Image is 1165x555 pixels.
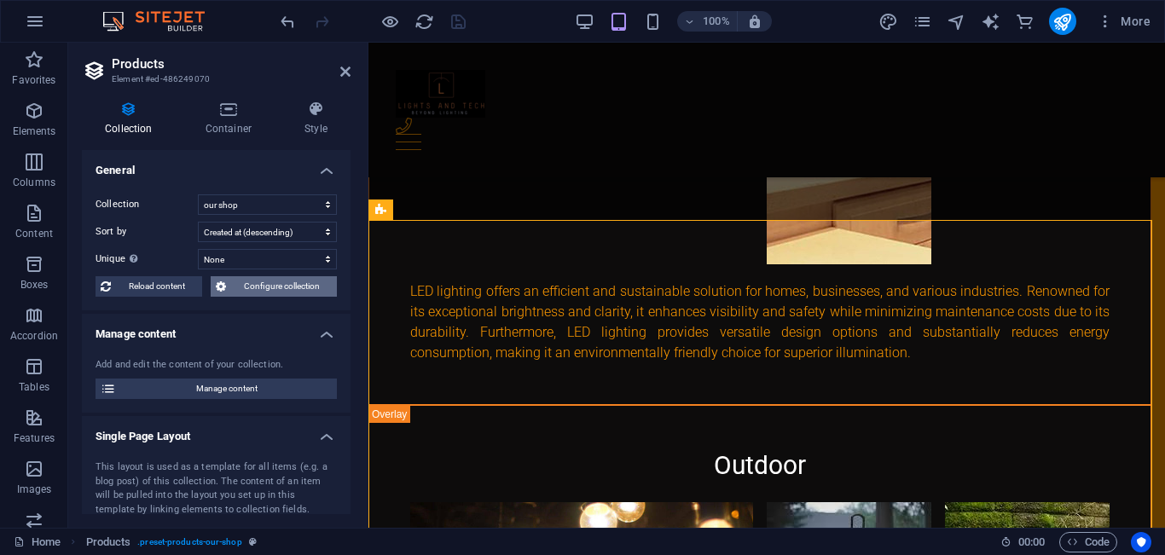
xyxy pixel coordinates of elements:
p: Accordion [10,329,58,343]
h3: Element #ed-486249070 [112,72,316,87]
span: Configure collection [231,276,332,297]
span: Manage content [121,379,332,399]
span: . preset-products-our-shop [137,532,241,552]
img: Editor Logo [98,11,226,32]
i: Undo: Change level (Ctrl+Z) [278,12,298,32]
label: Collection [96,194,198,215]
nav: breadcrumb [86,532,257,552]
i: Pages (Ctrl+Alt+S) [913,12,932,32]
p: Images [17,483,52,496]
button: publish [1049,8,1076,35]
i: Publish [1052,12,1072,32]
div: Add and edit the content of your collection. [96,358,337,373]
button: Usercentrics [1131,532,1151,552]
span: Code [1067,532,1110,552]
h4: Container [183,101,281,136]
a: Click to cancel selection. Double-click to open Pages [14,532,61,552]
button: More [1090,8,1157,35]
button: 100% [677,11,738,32]
button: Reload content [96,276,202,297]
button: navigator [947,11,967,32]
i: On resize automatically adjust zoom level to fit chosen device. [747,14,762,29]
p: Content [15,227,53,240]
h2: Products [112,56,351,72]
p: Columns [13,176,55,189]
h6: Session time [1000,532,1046,552]
button: text_generator [981,11,1001,32]
p: Boxes [20,278,49,292]
button: reload [414,11,434,32]
span: Click to select. Double-click to edit [86,532,131,552]
i: This element is a customizable preset [249,537,257,546]
button: design [878,11,899,32]
div: This layout is used as a template for all items (e.g. a blog post) of this collection. The conten... [96,460,337,517]
p: Tables [19,380,49,394]
h4: General [82,150,351,181]
span: 00 00 [1018,532,1045,552]
button: pages [913,11,933,32]
i: AI Writer [981,12,1000,32]
button: undo [277,11,298,32]
h4: Collection [82,101,183,136]
h4: Single Page Layout [82,416,351,447]
h4: Manage content [82,314,351,344]
p: Elements [13,124,56,138]
span: : [1030,535,1033,548]
button: Click here to leave preview mode and continue editing [380,11,400,32]
p: Features [14,431,55,445]
label: Unique [96,249,198,269]
i: Navigator [947,12,966,32]
button: commerce [1015,11,1035,32]
i: Design (Ctrl+Alt+Y) [878,12,898,32]
button: Code [1059,532,1117,552]
label: Sort by [96,222,198,242]
h4: Style [281,101,351,136]
button: Configure collection [211,276,337,297]
span: More [1097,13,1151,30]
span: Reload content [116,276,197,297]
button: Manage content [96,379,337,399]
i: Commerce [1015,12,1035,32]
p: Favorites [12,73,55,87]
h6: 100% [703,11,730,32]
